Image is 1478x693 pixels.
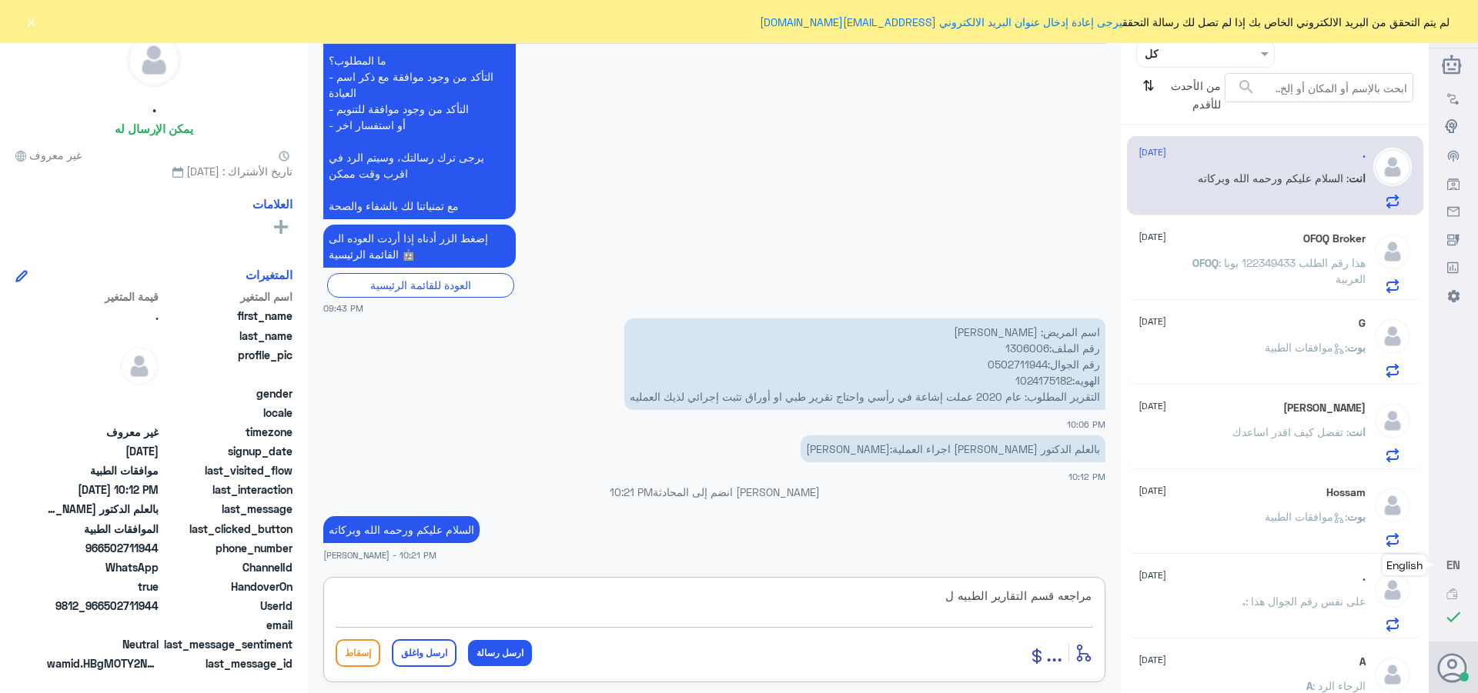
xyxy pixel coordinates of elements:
[47,540,159,556] span: 966502711944
[47,501,159,517] span: بالعلم الدكتور اللي اجراء العملية:محمد فضل الله علي الشيخ
[47,385,159,401] span: null
[1283,401,1366,415] h5: ابو ناصر
[760,14,1450,30] span: لم يتم التحقق من البريد الالكتروني الخاص بك إذا لم تصل لك رسالة التحقق
[1373,317,1412,355] img: defaultAdmin.png
[801,435,1105,462] p: 25/9/2025, 10:12 PM
[47,308,159,324] span: .
[392,639,456,667] button: ارسل واغلق
[1373,148,1412,186] img: defaultAdmin.png
[1139,230,1166,244] span: [DATE]
[47,288,159,305] span: قيمة المتغير
[152,98,156,116] h5: .
[120,347,159,385] img: defaultAdmin.png
[624,318,1105,410] p: 25/9/2025, 10:06 PM
[323,302,363,315] span: 09:43 PM
[47,521,159,537] span: الموافقات الطبية
[162,598,293,614] span: UserId
[252,197,293,211] h6: العلامات
[162,462,293,478] span: last_visited_flow
[1347,341,1366,354] span: بوت
[47,559,159,575] span: 2
[162,521,293,537] span: last_clicked_button
[47,578,159,595] span: true
[1439,653,1468,682] button: الصورة الشخصية
[47,405,159,421] span: null
[1373,401,1412,440] img: defaultAdmin.png
[1142,73,1155,112] i: ⇅
[47,636,159,652] span: 0
[162,347,293,382] span: profile_pic
[1139,145,1166,159] span: [DATE]
[1046,635,1062,670] button: ...
[468,640,532,666] button: ارسل رسالة
[162,328,293,344] span: last_name
[327,273,514,297] div: العودة للقائمة الرئيسية
[162,424,293,440] span: timezone
[1363,148,1366,161] h5: .
[1265,341,1347,354] span: : موافقات الطبية
[1444,608,1463,626] i: check
[1198,172,1349,185] span: : السلام عليكم ورحمه الله وبركاته
[47,424,159,440] span: غير معروف
[115,122,193,135] h6: يمكن الإرسال له
[1046,638,1062,666] span: ...
[1067,419,1105,429] span: 10:06 PM
[15,163,293,179] span: تاريخ الأشتراك : [DATE]
[1265,510,1347,523] span: : موافقات الطبية
[47,462,159,478] span: موافقات الطبية
[1139,399,1166,413] span: [DATE]
[162,578,293,595] span: HandoverOn
[1232,425,1349,438] span: : تفضل كيف اقدر اساعدك
[162,559,293,575] span: ChannelId
[323,516,480,543] p: 25/9/2025, 10:21 PM
[162,501,293,517] span: last_message
[336,639,380,667] button: إسقاط
[47,481,159,498] span: 2025-09-25T19:12:34.581Z
[1446,557,1460,573] button: EN
[162,481,293,498] span: last_interaction
[323,548,436,561] span: [PERSON_NAME] - 10:21 PM
[1160,73,1225,118] span: من الأحدث للأقدم
[1068,471,1105,481] span: 10:12 PM
[1347,510,1366,523] span: بوت
[1237,75,1256,100] button: search
[610,485,653,498] span: 10:21 PM
[1192,256,1219,269] span: OFOQ
[1373,486,1412,525] img: defaultAdmin.png
[1349,425,1366,438] span: انت
[1359,317,1366,330] h5: G
[1312,679,1366,692] span: : الرجاء الرد
[1246,595,1366,608] span: : على نفس رقم الجوال هذا
[760,15,1122,28] a: يرجى إعادة إدخال عنوان البريد الالكتروني [EMAIL_ADDRESS][DOMAIN_NAME]
[162,288,293,305] span: اسم المتغير
[23,14,38,29] button: ×
[162,443,293,459] span: signup_date
[47,617,159,633] span: null
[1139,653,1166,667] span: [DATE]
[162,385,293,401] span: gender
[1326,486,1366,499] h5: Hossam
[246,268,293,282] h6: المتغيرات
[162,636,293,652] span: last_message_sentiment
[1306,679,1312,692] span: A
[15,147,82,163] span: غير معروف
[1359,655,1366,668] h5: A
[1446,558,1460,571] span: EN
[162,308,293,324] span: first_name
[323,225,516,268] p: 25/9/2025, 9:43 PM
[1139,315,1166,328] span: [DATE]
[1386,558,1423,571] span: English
[47,655,159,671] span: wamid.HBgMOTY2NTAyNzExOTQ0FQIAEhgUM0FFMjAyMDkxOEUxNTQwQjgxNjAA
[1242,595,1246,608] span: .
[1139,568,1166,582] span: [DATE]
[162,405,293,421] span: locale
[162,617,293,633] span: email
[1226,74,1413,102] input: ابحث بالإسم أو المكان أو إلخ..
[47,598,159,614] span: 9812_966502711944
[323,484,1105,500] p: [PERSON_NAME] انضم إلى المحادثة
[1363,571,1366,584] h5: .
[1303,232,1366,245] h5: OFOQ Broker
[1373,571,1412,609] img: defaultAdmin.png
[128,34,180,86] img: defaultAdmin.png
[47,443,159,459] span: 2025-09-25T18:43:05.579Z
